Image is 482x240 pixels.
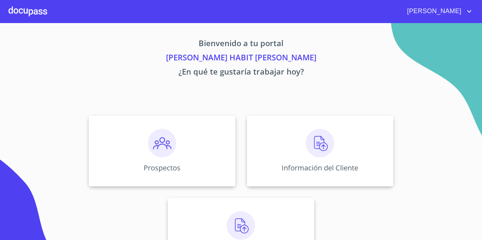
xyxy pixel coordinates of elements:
p: Prospectos [144,163,181,173]
p: Bienvenido a tu portal [23,37,460,51]
p: [PERSON_NAME] HABIT [PERSON_NAME] [23,51,460,66]
img: prospectos.png [148,129,176,157]
button: account of current user [402,6,473,17]
img: carga.png [306,129,334,157]
p: Información del Cliente [282,163,358,173]
span: [PERSON_NAME] [402,6,465,17]
img: carga.png [227,211,255,240]
p: ¿En qué te gustaría trabajar hoy? [23,66,460,80]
